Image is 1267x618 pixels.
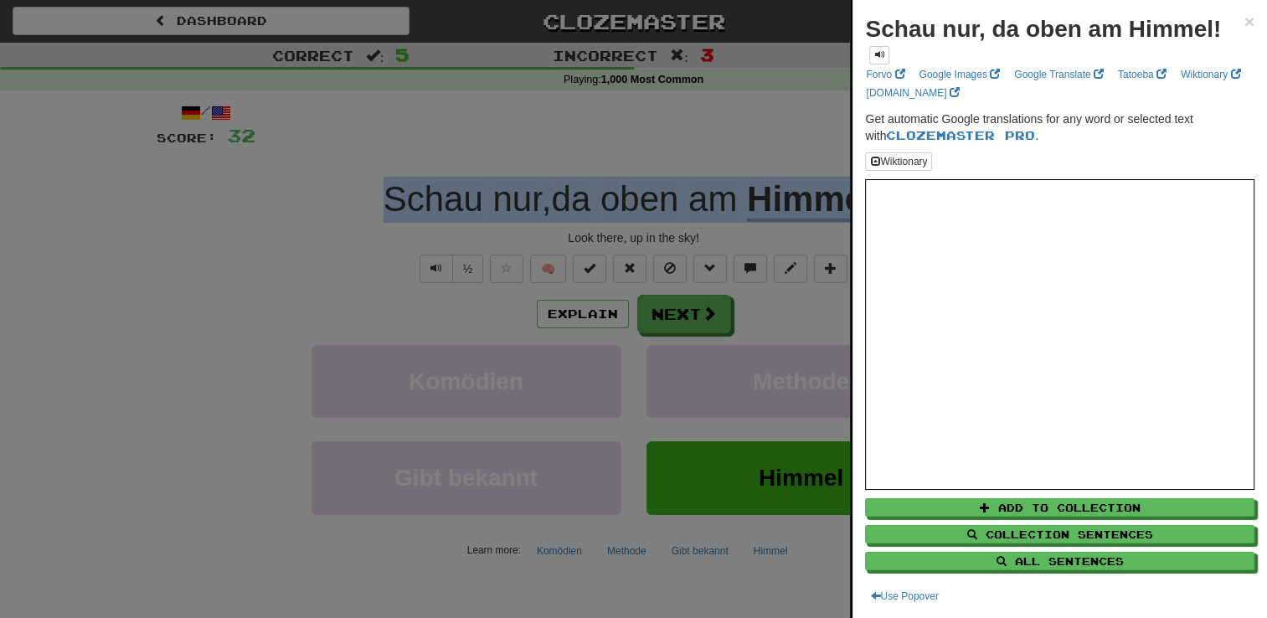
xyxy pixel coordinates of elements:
button: All Sentences [865,552,1254,570]
strong: Schau nur, da oben am Himmel! [865,16,1221,42]
button: Close [1244,13,1254,30]
a: [DOMAIN_NAME] [861,84,964,102]
button: Use Popover [865,587,943,605]
button: Add to Collection [865,498,1254,517]
span: × [1244,12,1254,31]
a: Clozemaster Pro [886,128,1035,142]
a: Tatoeba [1113,65,1172,84]
a: Google Images [914,65,1005,84]
p: Get automatic Google translations for any word or selected text with . [865,111,1254,144]
a: Forvo [861,65,909,84]
button: Wiktionary [865,152,932,171]
button: Collection Sentences [865,525,1254,543]
a: Google Translate [1009,65,1109,84]
a: Wiktionary [1176,65,1245,84]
